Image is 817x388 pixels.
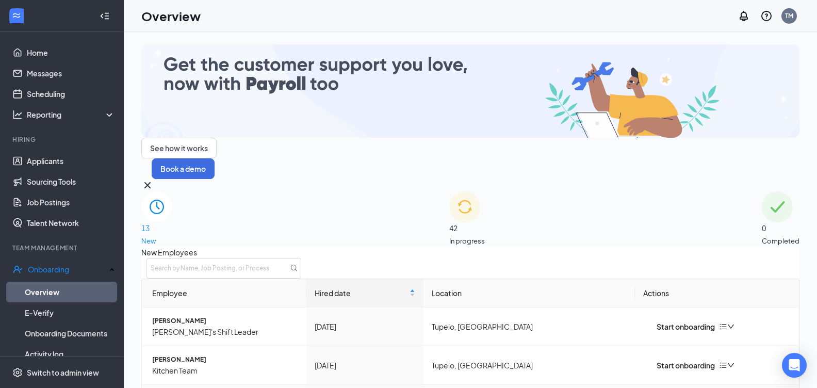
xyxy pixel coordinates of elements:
span: New Employees [141,247,799,258]
svg: Settings [12,367,23,378]
a: Messages [27,63,115,84]
a: Sourcing Tools [27,171,115,192]
a: Activity log [25,344,115,364]
span: Kitchen Team [152,365,298,376]
div: Reporting [27,109,116,120]
span: 0 [762,222,799,234]
a: Onboarding Documents [25,323,115,344]
a: Scheduling [27,84,115,104]
th: Location [423,279,634,308]
span: 13 [141,222,172,234]
span: down [727,323,734,330]
a: Home [27,42,115,63]
h1: Overview [141,7,201,25]
span: [PERSON_NAME] [152,354,298,365]
th: Employee [142,279,306,308]
span: 42 [449,222,485,234]
div: Open Intercom Messenger [782,353,807,378]
input: Search by Name, Job Posting, or Process [146,258,301,279]
span: bars [719,361,727,369]
svg: Collapse [100,11,110,21]
span: Hired date [315,287,408,299]
div: TM [785,11,793,20]
span: New [141,236,172,246]
img: payroll-small.gif [141,44,799,138]
div: Switch to admin view [27,367,99,378]
span: [PERSON_NAME] [152,316,298,326]
a: Overview [25,282,115,302]
button: Book a demo [152,158,215,179]
svg: Analysis [12,109,23,120]
button: Start onboarding [643,360,715,371]
th: Actions [635,279,799,308]
button: See how it works [141,138,217,158]
a: Talent Network [27,213,115,233]
svg: WorkstreamLogo [11,10,22,21]
td: Tupelo, [GEOGRAPHIC_DATA] [423,308,634,346]
button: Start onboarding [643,321,715,332]
a: Job Postings [27,192,115,213]
td: Tupelo, [GEOGRAPHIC_DATA] [423,346,634,385]
a: E-Verify [25,302,115,323]
div: Onboarding [28,264,106,274]
span: In progress [449,236,485,246]
div: [DATE] [315,360,416,371]
span: Completed [762,236,799,246]
div: Team Management [12,244,113,252]
svg: QuestionInfo [760,10,773,22]
span: down [727,362,734,369]
a: Applicants [27,151,115,171]
span: [PERSON_NAME]'s Shift Leader [152,326,298,337]
div: [DATE] [315,321,416,332]
svg: UserCheck [12,264,23,274]
div: Hiring [12,135,113,144]
svg: Cross [141,179,154,191]
svg: Notifications [738,10,750,22]
span: bars [719,322,727,331]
